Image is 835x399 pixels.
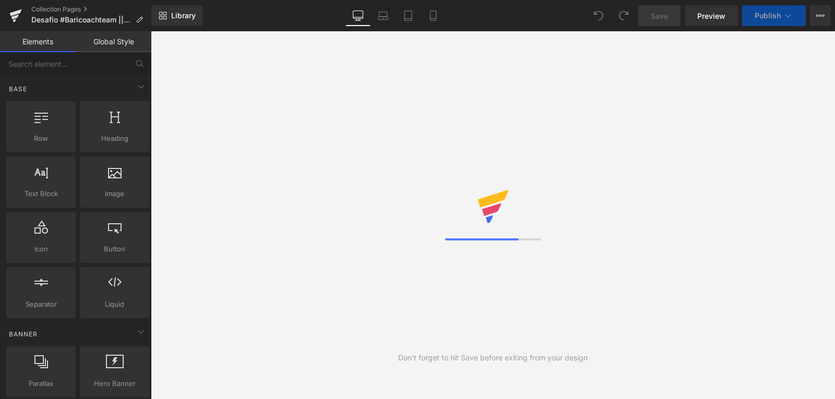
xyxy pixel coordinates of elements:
span: Icon [9,244,73,255]
button: Redo [613,5,634,26]
button: More [810,5,831,26]
button: Publish [742,5,806,26]
span: Desafío #Baricoachteam || [DATE] [31,16,132,24]
a: Collection Pages [31,5,151,14]
a: Desktop [345,5,371,26]
a: Mobile [421,5,446,26]
span: Image [83,188,146,199]
button: Undo [588,5,609,26]
span: Library [171,11,196,20]
span: Separator [9,299,73,310]
span: Liquid [83,299,146,310]
a: Global Style [76,31,151,52]
a: New Library [151,5,203,26]
span: Button [83,244,146,255]
span: Text Block [9,188,73,199]
span: Publish [755,11,781,20]
span: Preview [697,10,725,21]
div: Don't forget to hit Save before exiting from your design [398,352,588,364]
a: Tablet [396,5,421,26]
a: Laptop [371,5,396,26]
a: Preview [685,5,738,26]
span: Banner [8,329,39,339]
span: Heading [83,133,146,144]
span: Row [9,133,73,144]
span: Parallax [9,378,73,389]
span: Save [651,10,668,21]
span: Hero Banner [83,378,146,389]
span: Base [8,84,28,94]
